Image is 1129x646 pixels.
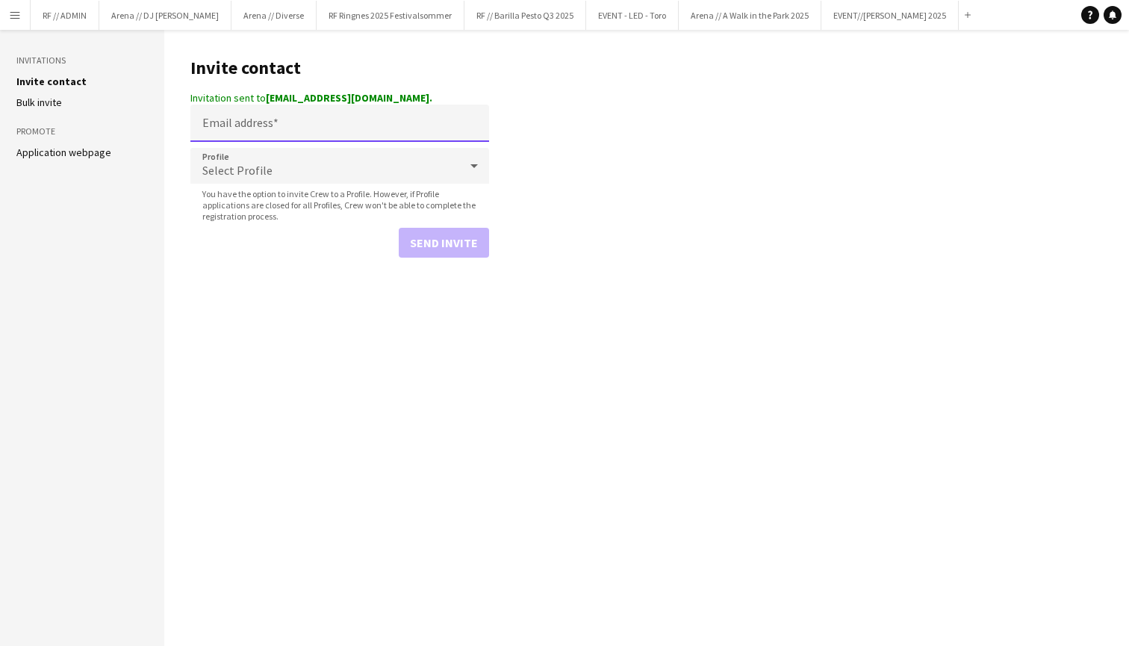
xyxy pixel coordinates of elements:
[231,1,317,30] button: Arena // Diverse
[16,54,148,67] h3: Invitations
[821,1,959,30] button: EVENT//[PERSON_NAME] 2025
[202,163,273,178] span: Select Profile
[266,91,432,105] strong: [EMAIL_ADDRESS][DOMAIN_NAME].
[16,96,62,109] a: Bulk invite
[317,1,464,30] button: RF Ringnes 2025 Festivalsommer
[16,75,87,88] a: Invite contact
[586,1,679,30] button: EVENT - LED - Toro
[190,188,489,222] span: You have the option to invite Crew to a Profile. However, if Profile applications are closed for ...
[190,57,489,79] h1: Invite contact
[679,1,821,30] button: Arena // A Walk in the Park 2025
[16,146,111,159] a: Application webpage
[464,1,586,30] button: RF // Barilla Pesto Q3 2025
[190,91,489,105] div: Invitation sent to
[99,1,231,30] button: Arena // DJ [PERSON_NAME]
[31,1,99,30] button: RF // ADMIN
[16,125,148,138] h3: Promote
